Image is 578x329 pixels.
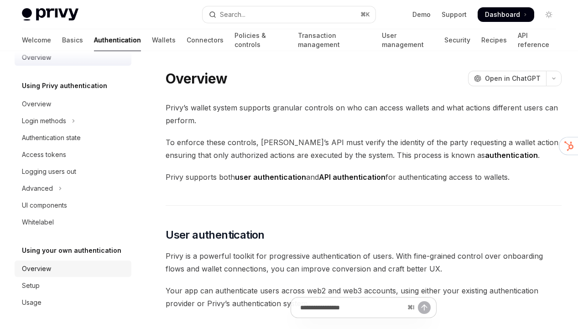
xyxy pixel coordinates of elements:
[478,7,534,22] a: Dashboard
[444,29,470,51] a: Security
[15,96,131,112] a: Overview
[15,113,131,129] button: Toggle Login methods section
[298,29,370,51] a: Transaction management
[22,149,66,160] div: Access tokens
[15,214,131,230] a: Whitelabel
[152,29,176,51] a: Wallets
[166,284,562,310] span: Your app can authenticate users across web2 and web3 accounts, using either your existing authent...
[234,29,287,51] a: Policies & controls
[94,29,141,51] a: Authentication
[518,29,556,51] a: API reference
[15,261,131,277] a: Overview
[485,151,538,160] strong: authentication
[220,9,245,20] div: Search...
[360,11,370,18] span: ⌘ K
[22,29,51,51] a: Welcome
[468,71,546,86] button: Open in ChatGPT
[22,297,42,308] div: Usage
[22,183,53,194] div: Advanced
[15,277,131,294] a: Setup
[166,70,227,87] h1: Overview
[442,10,467,19] a: Support
[22,280,40,291] div: Setup
[15,197,131,214] a: UI components
[382,29,433,51] a: User management
[166,101,562,127] span: Privy’s wallet system supports granular controls on who can access wallets and what actions diffe...
[22,217,54,228] div: Whitelabel
[485,74,541,83] span: Open in ChatGPT
[22,8,78,21] img: light logo
[22,99,51,110] div: Overview
[15,294,131,311] a: Usage
[187,29,224,51] a: Connectors
[166,228,265,242] span: User authentication
[22,245,121,256] h5: Using your own authentication
[485,10,520,19] span: Dashboard
[22,132,81,143] div: Authentication state
[319,172,385,182] strong: API authentication
[300,298,404,318] input: Ask a question...
[62,29,83,51] a: Basics
[203,6,376,23] button: Open search
[22,263,51,274] div: Overview
[166,250,562,275] span: Privy is a powerful toolkit for progressive authentication of users. With fine-grained control ov...
[15,146,131,163] a: Access tokens
[15,163,131,180] a: Logging users out
[22,166,76,177] div: Logging users out
[166,171,562,183] span: Privy supports both and for authenticating access to wallets.
[412,10,431,19] a: Demo
[542,7,556,22] button: Toggle dark mode
[418,301,431,314] button: Send message
[22,200,67,211] div: UI components
[481,29,507,51] a: Recipes
[22,115,66,126] div: Login methods
[166,136,562,162] span: To enforce these controls, [PERSON_NAME]’s API must verify the identity of the party requesting a...
[15,130,131,146] a: Authentication state
[15,180,131,197] button: Toggle Advanced section
[22,80,107,91] h5: Using Privy authentication
[235,172,306,182] strong: user authentication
